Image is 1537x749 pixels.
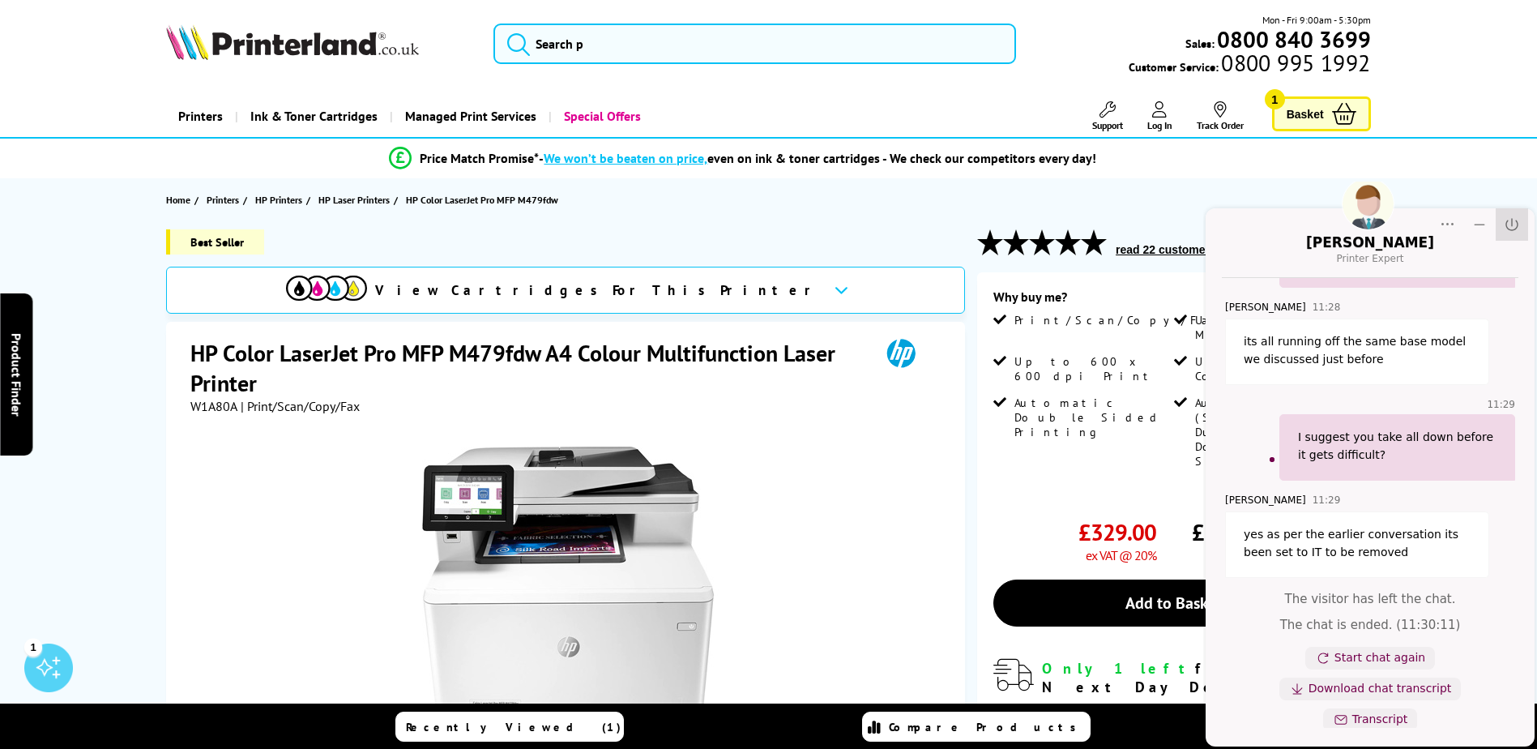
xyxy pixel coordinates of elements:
[286,276,367,301] img: View Cartridges
[1265,89,1285,109] span: 1
[1129,55,1370,75] span: Customer Service:
[862,712,1091,742] a: Compare Products
[235,96,390,137] a: Ink & Toner Cartridges
[1014,354,1170,383] span: Up to 600 x 600 dpi Print
[1215,32,1371,47] a: 0800 840 3699
[493,24,1016,64] input: Search p
[166,191,190,208] span: Home
[1219,55,1370,71] span: 0800 995 1992
[375,281,821,299] span: View Cartridges For This Printer
[1042,659,1355,696] div: for FREE Next Day Delivery
[549,96,653,137] a: Special Offers
[250,96,378,137] span: Ink & Toner Cartridges
[420,150,539,166] span: Price Match Promise*
[1203,182,1537,749] iframe: chat window
[1111,242,1259,257] button: read 22 customer reviews
[1195,396,1351,469] span: Automatic (Single-Pass Duplex) Double Sided Scanning
[406,720,621,734] span: Recently Viewed (1)
[190,338,864,398] h1: HP Color LaserJet Pro MFP M479fdw A4 Colour Multifunction Laser Printer
[406,191,558,208] span: HP Color LaserJet Pro MFP M479fdw
[166,24,419,60] img: Printerland Logo
[1092,119,1123,131] span: Support
[1092,101,1123,131] a: Support
[166,229,264,255] span: Best Seller
[255,191,306,208] a: HP Printers
[889,720,1085,734] span: Compare Products
[1147,119,1172,131] span: Log In
[207,191,243,208] a: Printers
[166,191,194,208] a: Home
[390,96,549,137] a: Managed Print Services
[395,712,624,742] a: Recently Viewed (1)
[166,96,235,137] a: Printers
[1086,547,1156,563] span: ex VAT @ 20%
[318,191,394,208] a: HP Laser Printers
[166,24,473,63] a: Printerland Logo
[993,580,1355,627] a: Add to Basket
[207,191,239,208] span: Printers
[1262,12,1371,28] span: Mon - Fri 9:00am - 5:30pm
[318,191,390,208] span: HP Laser Printers
[1014,396,1170,439] span: Automatic Double Sided Printing
[1287,103,1324,125] span: Basket
[190,398,237,414] span: W1A80A
[1147,101,1172,131] a: Log In
[241,398,360,414] span: | Print/Scan/Copy/Fax
[255,191,302,208] span: HP Printers
[1272,96,1371,131] a: Basket 1
[129,144,1358,173] li: modal_Promise
[8,333,24,417] span: Product Finder
[1135,700,1173,716] span: 5h, 2m
[1185,36,1215,51] span: Sales:
[864,338,938,368] img: HP
[993,659,1355,734] div: modal_delivery
[1195,313,1351,342] span: Up to 27ppm Mono Print
[406,191,562,208] a: HP Color LaserJet Pro MFP M479fdw
[24,638,42,656] div: 1
[539,150,1096,166] div: - even on ink & toner cartridges - We check our competitors every day!
[1042,659,1195,678] span: Only 1 left
[1078,517,1156,547] span: £329.00
[1195,354,1351,383] span: Up to 27ppm Colour Print
[1014,313,1223,327] span: Print/Scan/Copy/Fax
[1192,517,1270,547] span: £394.80
[1197,101,1244,131] a: Track Order
[1042,700,1303,734] span: Order in the next for Free Delivery [DATE] 09 October!
[1217,24,1371,54] b: 0800 840 3699
[993,289,1355,313] div: Why buy me?
[544,150,707,166] span: We won’t be beaten on price,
